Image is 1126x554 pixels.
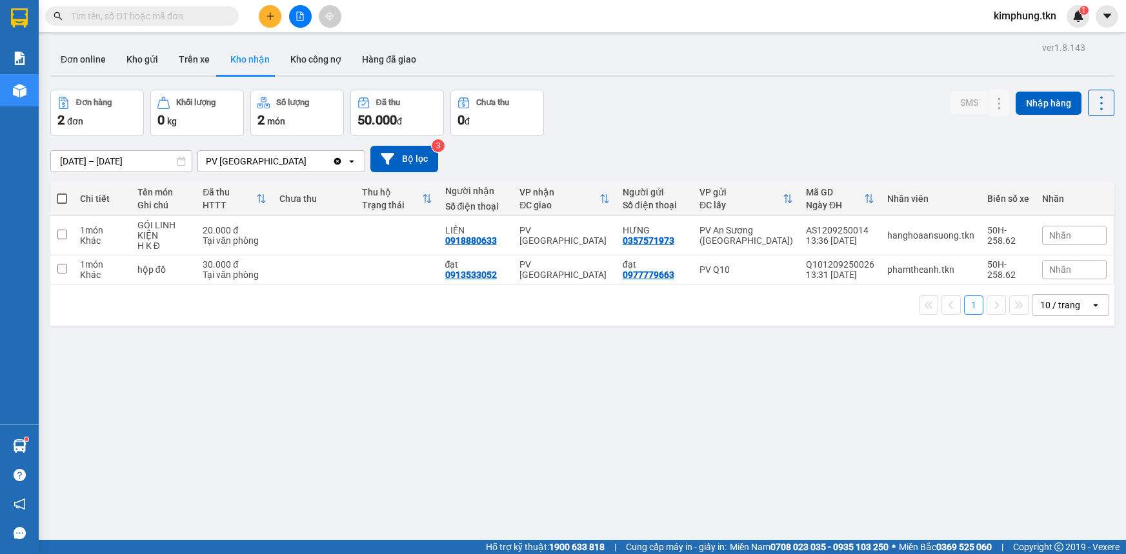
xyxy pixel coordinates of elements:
[176,98,216,107] div: Khối lượng
[206,155,307,168] div: PV [GEOGRAPHIC_DATA]
[623,259,687,270] div: đạt
[623,187,687,197] div: Người gửi
[513,182,616,216] th: Toggle SortBy
[476,98,509,107] div: Chưa thu
[76,98,112,107] div: Đơn hàng
[445,235,497,246] div: 0918880633
[289,5,312,28] button: file-add
[1049,264,1071,275] span: Nhãn
[806,270,874,280] div: 13:31 [DATE]
[623,270,674,280] div: 0977779663
[445,201,507,212] div: Số điện thoại
[296,12,305,21] span: file-add
[465,116,470,126] span: đ
[450,90,544,136] button: Chưa thu0đ
[699,264,793,275] div: PV Q10
[11,8,28,28] img: logo-vxr
[806,259,874,270] div: Q101209250026
[25,437,28,441] sup: 1
[549,542,605,552] strong: 1900 633 818
[614,540,616,554] span: |
[325,12,334,21] span: aim
[150,90,244,136] button: Khối lượng0kg
[80,225,125,235] div: 1 món
[799,182,881,216] th: Toggle SortBy
[1101,10,1113,22] span: caret-down
[266,12,275,21] span: plus
[693,182,799,216] th: Toggle SortBy
[1001,540,1003,554] span: |
[457,112,465,128] span: 0
[137,200,190,210] div: Ghi chú
[519,200,599,210] div: ĐC giao
[362,187,421,197] div: Thu hộ
[14,527,26,539] span: message
[887,264,974,275] div: phamtheanh.tkn
[332,156,343,166] svg: Clear value
[57,112,65,128] span: 2
[1049,230,1071,241] span: Nhãn
[1091,300,1101,310] svg: open
[1072,10,1084,22] img: icon-new-feature
[519,259,609,280] div: PV [GEOGRAPHIC_DATA]
[203,225,266,235] div: 20.000 đ
[1081,6,1086,15] span: 1
[167,116,177,126] span: kg
[964,295,983,315] button: 1
[397,116,402,126] span: đ
[445,225,507,235] div: LIÊN
[54,12,63,21] span: search
[362,200,421,210] div: Trạng thái
[730,540,889,554] span: Miền Nam
[257,112,265,128] span: 2
[13,439,26,453] img: warehouse-icon
[1040,299,1080,312] div: 10 / trang
[892,544,896,549] span: ⚪️
[13,52,26,65] img: solution-icon
[203,259,266,270] div: 30.000 đ
[80,235,125,246] div: Khác
[276,98,309,107] div: Số lượng
[623,225,687,235] div: HƯNG
[203,200,256,210] div: HTTT
[137,187,190,197] div: Tên món
[770,542,889,552] strong: 0708 023 035 - 0935 103 250
[67,116,83,126] span: đơn
[168,44,220,75] button: Trên xe
[203,187,256,197] div: Đã thu
[432,139,445,152] sup: 3
[983,8,1067,24] span: kimphung.tkn
[1054,542,1063,551] span: copyright
[116,44,168,75] button: Kho gửi
[347,156,357,166] svg: open
[699,225,793,246] div: PV An Sương ([GEOGRAPHIC_DATA])
[203,270,266,280] div: Tại văn phòng
[356,182,438,216] th: Toggle SortBy
[308,155,309,168] input: Selected PV Phước Đông.
[1080,6,1089,15] sup: 1
[936,542,992,552] strong: 0369 525 060
[14,498,26,510] span: notification
[71,9,223,23] input: Tìm tên, số ĐT hoặc mã đơn
[899,540,992,554] span: Miền Bắc
[486,540,605,554] span: Hỗ trợ kỹ thuật:
[887,193,974,204] div: Nhân viên
[950,91,989,114] button: SMS
[519,187,599,197] div: VP nhận
[626,540,727,554] span: Cung cấp máy in - giấy in:
[623,200,687,210] div: Số điện thoại
[157,112,165,128] span: 0
[13,84,26,97] img: warehouse-icon
[806,235,874,246] div: 13:36 [DATE]
[699,187,783,197] div: VP gửi
[887,230,974,241] div: hanghoaansuong.tkn
[519,225,609,246] div: PV [GEOGRAPHIC_DATA]
[376,98,400,107] div: Đã thu
[250,90,344,136] button: Số lượng2món
[806,225,874,235] div: AS1209250014
[350,90,444,136] button: Đã thu50.000đ
[1042,193,1107,204] div: Nhãn
[80,259,125,270] div: 1 món
[445,186,507,196] div: Người nhận
[280,44,352,75] button: Kho công nợ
